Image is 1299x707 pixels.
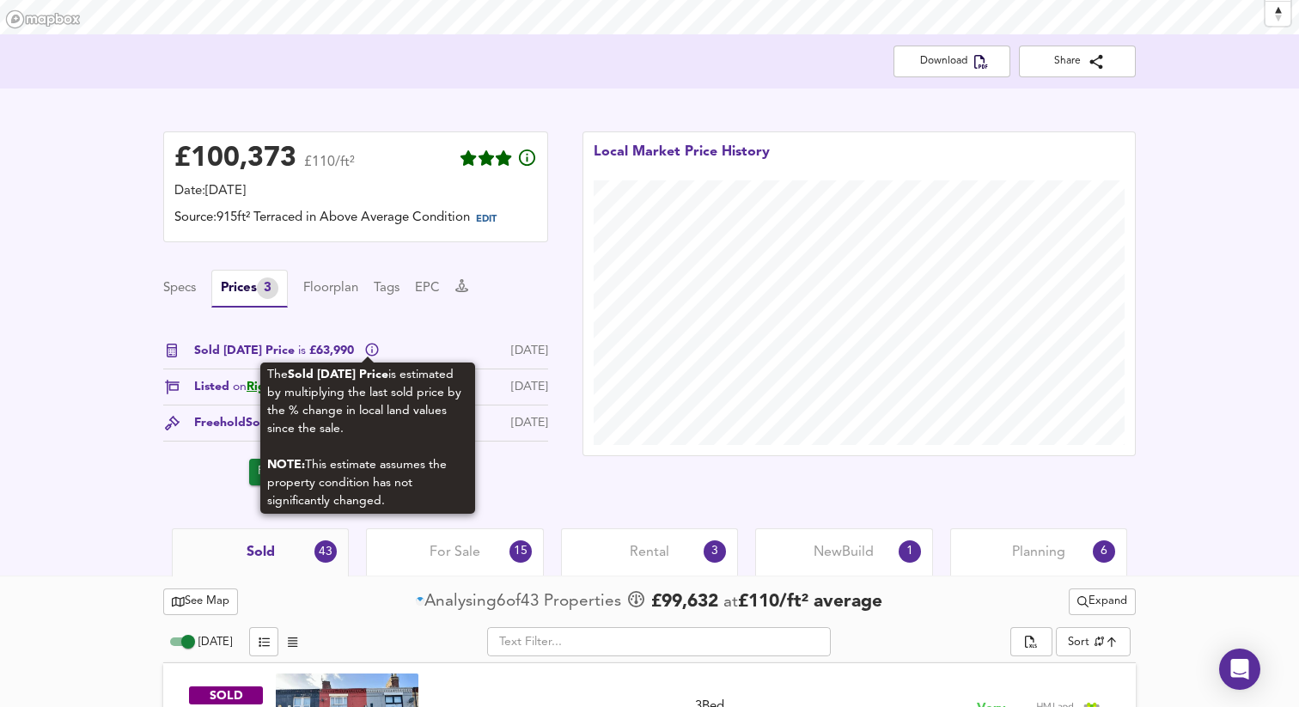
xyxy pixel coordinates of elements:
div: 3 [257,277,278,299]
span: Reset bearing to north [1265,2,1290,26]
a: Rightmove [247,381,309,393]
div: SOLD [189,686,263,704]
button: Tags [374,279,399,298]
span: on [233,381,247,393]
input: Text Filter... [487,627,831,656]
div: Sort [1068,634,1089,650]
div: of Propert ies [416,590,625,613]
span: £ 110 / ft² average [738,593,882,611]
span: For Sale [430,543,480,562]
span: Share [1033,52,1122,70]
span: Download [907,52,997,70]
span: Expand [1077,592,1127,612]
span: Listed £120,000 [194,378,382,396]
div: Local Market Price History [594,143,770,180]
div: Freehold [194,414,338,432]
span: £ 99,632 [651,589,718,615]
span: Planning [1012,543,1065,562]
span: Sold £46,800 [246,414,338,432]
div: split button [1069,588,1136,615]
button: Floorplan [303,279,358,298]
span: Rightmove History [258,462,351,482]
span: 43 [521,590,540,613]
div: split button [1010,627,1052,656]
span: for [275,417,290,429]
button: See Map [163,588,238,615]
span: for [313,381,327,393]
div: 6 [1093,540,1115,563]
div: 3 [704,540,726,563]
button: Expand [1069,588,1136,615]
span: Rental [630,543,669,562]
button: Prices3 [211,270,288,308]
a: Mapbox homepage [5,9,81,29]
span: is [298,344,306,357]
div: Analysing [424,590,497,613]
span: Zoopla History [379,462,454,482]
button: Download [893,46,1010,77]
button: EPC [415,279,440,298]
div: £ 100,373 [174,146,296,172]
span: £110/ft² [304,155,355,180]
button: Zoopla History [370,459,462,485]
span: EDIT [476,215,497,224]
span: Sold [DATE] Price £63,990 [194,342,357,360]
span: at [723,594,738,611]
button: Rightmove History [249,459,360,485]
span: See Map [172,592,229,612]
div: Prices [221,277,278,299]
div: Sort [1056,627,1131,656]
span: Sold [247,543,275,562]
div: Open Intercom Messenger [1219,649,1260,690]
div: 43 [314,540,337,563]
button: Share [1019,46,1136,77]
span: New Build [814,543,874,562]
div: [DATE] [511,342,548,360]
div: 1 [899,540,921,563]
span: [DATE] [198,637,232,648]
div: [DATE] [511,414,548,432]
button: Reset bearing to north [1265,1,1290,26]
div: [DATE] [511,378,548,396]
div: 15 [509,540,532,563]
button: Specs [163,279,196,298]
div: Source: 915ft² Terraced in Above Average Condition [174,209,537,231]
div: Date: [DATE] [174,182,537,201]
